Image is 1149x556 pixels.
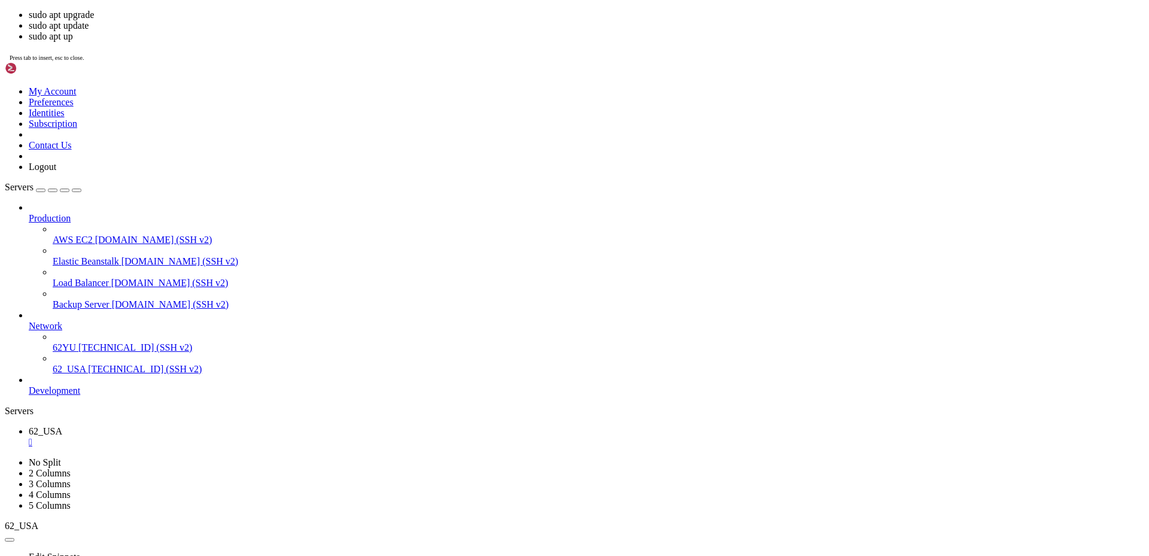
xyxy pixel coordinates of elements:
span: Press tab to insert, esc to close. [10,54,84,61]
a: Elastic Beanstalk [DOMAIN_NAME] (SSH v2) [53,256,1144,267]
x-row: snapd.snap-repair.service is a disabled or a static unit not running, not starting it. [5,218,993,229]
a: Development [29,385,1144,396]
x-row: Processing triggers for libc-bin (2.31-0ubuntu9.18) ... [5,300,993,310]
x-row: Setting up update-notifier-common ([TECHNICAL_ID]) ... [5,290,993,300]
x-row: Setting up initramfs-tools (0.136ubuntu6.8) ... [5,25,993,35]
span: Network [29,321,62,331]
a: Preferences [29,97,74,107]
x-row: Setting up update-manager-core (1:20.04.10.23) ... [5,269,993,279]
x-row: Setting up systemd (245.4-4ubuntu3.24) ... [5,157,993,168]
x-row: Removing obsolete conffile /etc/update-motd.d/88-esm-announce ... [5,107,993,117]
x-row: Setting up ubuntu-advantage-tools (36ubuntu0~20.04) ... [5,96,993,107]
a: Network [29,321,1144,332]
x-row: Setting up snapd (2.67.1+20.04) ... [5,188,993,198]
x-row: Processing triggers for rsyslog (8.2001.0-1ubuntu1.3) ... [5,310,993,320]
span: [DOMAIN_NAME] (SSH v2) [95,235,212,245]
a: AWS EC2 [DOMAIN_NAME] (SSH v2) [53,235,1144,245]
li: Load Balancer [DOMAIN_NAME] (SSH v2) [53,267,1144,288]
span: [TECHNICAL_ID] (SSH v2) [88,364,202,374]
li: Network [29,310,1144,375]
a: No Split [29,457,61,467]
li: Development [29,375,1144,396]
x-row: Processing triggers for dbus (1.12.16-2ubuntu2.3) ... [5,351,993,361]
a: Contact Us [29,140,72,150]
a: 5 Columns [29,500,71,511]
a: Identities [29,108,65,118]
x-row: Processing triggers for man-db (2.9.1-1) ... [5,320,993,330]
x-row: Processing triggers for install-info (6.7.0.dfsg.2-5) ... [5,361,993,371]
x-row: Installing new version of config file /etc/apparmor.d/usr.lib.snapd.snap-confine.real ... [5,198,993,208]
span: [TECHNICAL_ID] (SSH v2) [78,342,192,353]
a: Servers [5,182,81,192]
span: Servers [5,182,34,192]
x-row: Setting up python3-distupgrade (1:20.04.41) ... [5,249,993,259]
div: (24, 43) [126,442,130,452]
x-row: snapd.failure.service is a disabled or a static unit not running, not starting it. [5,208,993,218]
x-row: update-initramfs: Generating /boot/initrd.img-5.4.0-216-generic [5,402,993,412]
a: Backup Server [DOMAIN_NAME] (SSH v2) [53,299,1144,310]
span: 62YU [53,342,76,353]
a: 3 Columns [29,479,71,489]
a: 62_USA [29,426,1144,448]
span: 62_USA [5,521,38,531]
span: [DOMAIN_NAME] (SSH v2) [111,278,229,288]
x-row: Setting up libnss-systemd:amd64 (245.4-4ubuntu3.24) ... [5,239,993,249]
a: My Account [29,86,77,96]
li: Production [29,202,1144,310]
a: Production [29,213,1144,224]
x-row: Installation finished. No error reported. [5,76,993,86]
x-row: Installing grub to /boot/efi. [5,56,993,66]
x-row: Setting up systemd-timesyncd (245.4-4ubuntu3.24) ... [5,168,993,178]
span: AWS EC2 [53,235,93,245]
span: 62_USA [29,426,62,436]
span: [DOMAIN_NAME] (SSH v2) [112,299,229,309]
a: Logout [29,162,56,172]
a:  [29,437,1144,448]
x-row: update-initramfs: deferring update (trigger activated) [5,137,993,147]
x-row: I: The initramfs will attempt to resume from /dev/sda2 [5,412,993,422]
x-row: Setting up software-properties-common ([TECHNICAL_ID]) ... [5,86,993,96]
li: Backup Server [DOMAIN_NAME] (SSH v2) [53,288,1144,310]
span: [DOMAIN_NAME] (SSH v2) [121,256,239,266]
x-row: I: Set the RESUME variable to override this. [5,432,993,442]
span: 62_USA [53,364,86,374]
x-row: Setting up libpam-systemd:amd64 (245.4-4ubuntu3.24) ... [5,279,993,290]
li: 62YU [TECHNICAL_ID] (SSH v2) [53,332,1144,353]
span: Development [29,385,80,396]
li: sudo apt upgrade [29,10,1144,20]
x-row: Removing obsolete conffile /etc/ubuntu-advantage/help_data.yaml ... [5,117,993,127]
a: 62YU [TECHNICAL_ID] (SSH v2) [53,342,1144,353]
x-row: Processing triggers for initramfs-tools (0.136ubuntu6.8) ... [5,391,993,402]
x-row: Setting up systemd-sysv (245.4-4ubuntu3.24) ... [5,229,993,239]
x-row: Processing triggers for mime-support (3.64ubuntu1) ... [5,371,993,381]
x-row: Processing triggers for shim-signed (1.40.10+15.8-0ubuntu1) ... [5,381,993,391]
x-row: update-initramfs: deferring update (trigger activated) [5,147,993,157]
a: 4 Columns [29,490,71,500]
x-row: Setting up python3-update-manager (1:20.04.10.23) ... [5,178,993,188]
x-row: Setting up ubuntu-pro-client-l10n (36ubuntu0~20.04) ... [5,15,993,25]
x-row: I: (UUID=0208c0c7-0f33-4ac1-a82b-85fa55daaec0) [5,422,993,432]
x-row: update-initramfs: deferring update (trigger activated) [5,35,993,45]
li: AWS EC2 [DOMAIN_NAME] (SSH v2) [53,224,1144,245]
x-row: Installing for x86_64-efi platform. [5,66,993,76]
span: Load Balancer [53,278,109,288]
a: Subscription [29,119,77,129]
a: 2 Columns [29,468,71,478]
span: Production [29,213,71,223]
li: sudo apt update [29,20,1144,31]
img: Shellngn [5,62,74,74]
li: Elastic Beanstalk [DOMAIN_NAME] (SSH v2) [53,245,1144,267]
x-row: update-initramfs: deferring update (trigger activated) [5,341,993,351]
span: Backup Server [53,299,110,309]
a: 62_USA [TECHNICAL_ID] (SSH v2) [53,364,1144,375]
x-row: Setting up ubuntu-pro-client (36ubuntu0~20.04) ... [5,5,993,15]
x-row: Setting up cryptsetup-initramfs (2:2.2.2-3ubuntu2.5) ... [5,127,993,137]
x-row: Setting up grub-efi-amd64-signed (1.187.12~20.04+2.06-2ubuntu14.8) ... [5,45,993,56]
a: Load Balancer [DOMAIN_NAME] (SSH v2) [53,278,1144,288]
span: Elastic Beanstalk [53,256,119,266]
li: 62_USA [TECHNICAL_ID] (SSH v2) [53,353,1144,375]
x-row: Setting up ubuntu-release-upgrader-core (1:20.04.41) ... [5,259,993,269]
x-row: Processing triggers for plymouth-theme-ubuntu-text (0.9.4git20200323-0ubuntu6.2) ... [5,330,993,341]
x-row: root@user:~# sudo apt up [5,442,993,452]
